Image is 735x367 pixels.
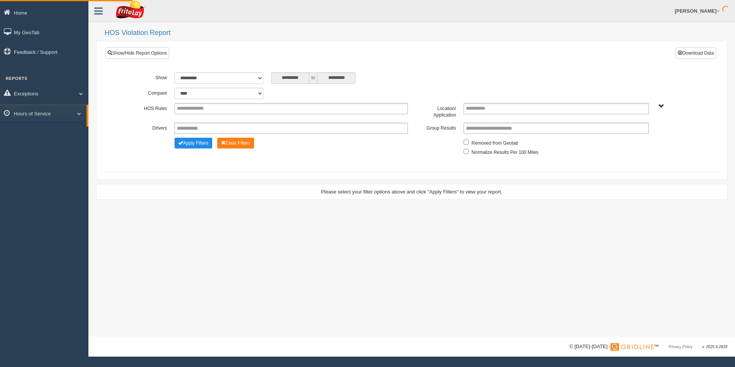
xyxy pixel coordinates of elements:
[123,123,171,132] label: Drivers
[123,88,171,97] label: Compare
[472,147,539,156] label: Normalize Results Per 100 Miles
[103,188,720,195] div: Please select your filter options above and click "Apply Filters" to view your report.
[668,345,692,349] a: Privacy Policy
[702,345,727,349] span: v. 2025.6.2839
[105,29,727,37] h2: HOS Violation Report
[105,47,169,59] a: Show/Hide Report Options
[175,138,212,148] button: Change Filter Options
[675,47,716,59] button: Download Data
[412,123,460,132] label: Group Results
[412,103,460,119] label: Location/ Application
[472,138,518,147] label: Removed from Geotab
[309,72,317,84] span: to
[217,138,254,148] button: Change Filter Options
[610,343,654,351] img: Gridline
[569,343,727,351] div: © [DATE]-[DATE] - ™
[123,72,171,82] label: Show
[123,103,171,112] label: HOS Rules
[14,124,86,138] a: HOS Explanation Reports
